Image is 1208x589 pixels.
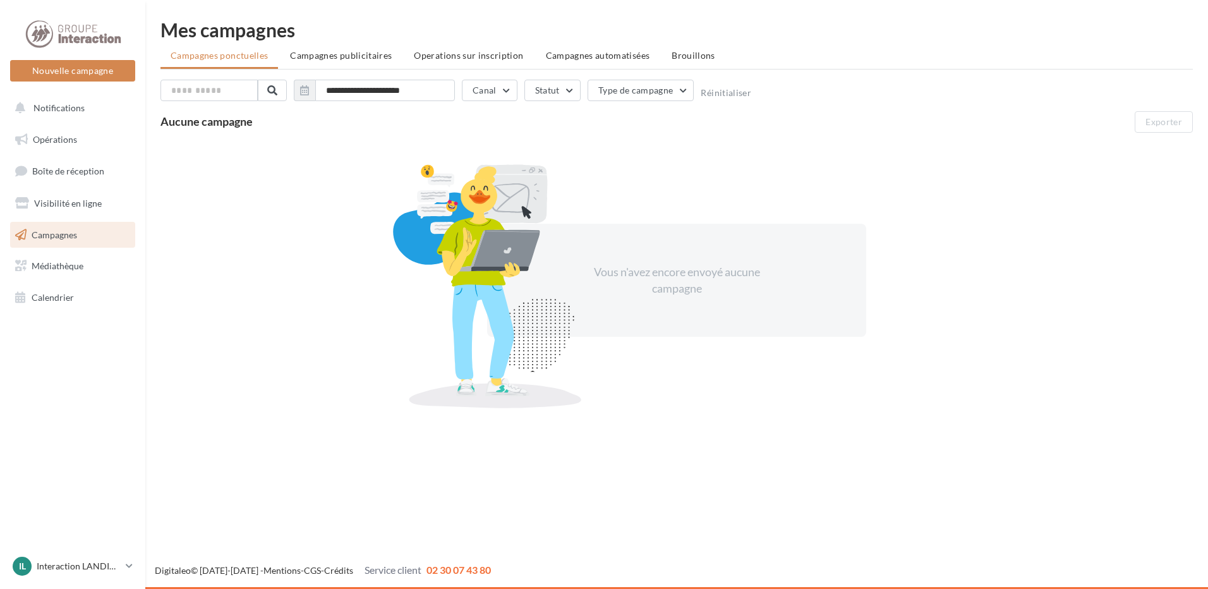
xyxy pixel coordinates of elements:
p: Interaction LANDIVISIAU [37,560,121,573]
button: Exporter [1135,111,1193,133]
span: 02 30 07 43 80 [426,564,491,576]
a: Crédits [324,565,353,576]
span: Notifications [33,102,85,113]
a: Digitaleo [155,565,191,576]
a: Mentions [263,565,301,576]
span: Boîte de réception [32,166,104,176]
button: Notifications [8,95,133,121]
button: Nouvelle campagne [10,60,135,82]
button: Réinitialiser [701,88,751,98]
span: Campagnes publicitaires [290,50,392,61]
a: Campagnes [8,222,138,248]
div: Vous n'avez encore envoyé aucune campagne [568,264,785,296]
span: Calendrier [32,292,74,303]
button: Type de campagne [588,80,694,101]
span: Operations sur inscription [414,50,523,61]
span: Visibilité en ligne [34,198,102,209]
span: Brouillons [672,50,715,61]
span: Opérations [33,134,77,145]
a: IL Interaction LANDIVISIAU [10,554,135,578]
div: Mes campagnes [160,20,1193,39]
span: Médiathèque [32,260,83,271]
a: Opérations [8,126,138,153]
button: Statut [524,80,581,101]
span: Campagnes automatisées [546,50,650,61]
span: Service client [365,564,421,576]
a: CGS [304,565,321,576]
span: IL [19,560,26,573]
a: Médiathèque [8,253,138,279]
span: Campagnes [32,229,77,240]
button: Canal [462,80,517,101]
span: © [DATE]-[DATE] - - - [155,565,491,576]
a: Boîte de réception [8,157,138,185]
a: Calendrier [8,284,138,311]
a: Visibilité en ligne [8,190,138,217]
span: Aucune campagne [160,114,253,128]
